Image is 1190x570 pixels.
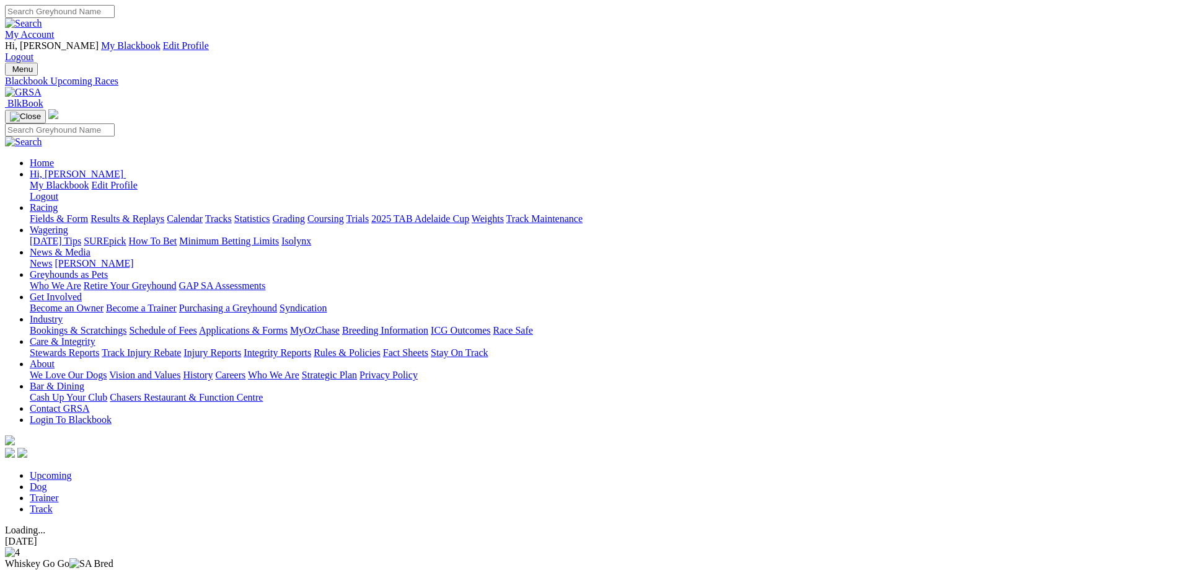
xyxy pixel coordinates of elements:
a: Who We Are [248,370,299,380]
a: Greyhounds as Pets [30,269,108,280]
a: Who We Are [30,280,81,291]
a: Integrity Reports [244,347,311,358]
a: Tracks [205,213,232,224]
a: BlkBook [5,98,43,109]
a: Racing [30,202,58,213]
img: Search [5,136,42,148]
a: Contact GRSA [30,403,89,414]
a: Bookings & Scratchings [30,325,126,336]
a: Become an Owner [30,303,104,313]
img: Search [5,18,42,29]
a: Minimum Betting Limits [179,236,279,246]
a: Applications & Forms [199,325,288,336]
a: Blackbook Upcoming Races [5,76,1185,87]
a: Trials [346,213,369,224]
a: Edit Profile [92,180,138,190]
a: Care & Integrity [30,336,95,347]
a: Become a Trainer [106,303,177,313]
img: facebook.svg [5,448,15,458]
a: Syndication [280,303,327,313]
a: Wagering [30,225,68,235]
a: Statistics [234,213,270,224]
a: Privacy Policy [359,370,418,380]
img: logo-grsa-white.png [5,435,15,445]
a: My Account [5,29,55,40]
img: twitter.svg [17,448,27,458]
a: Results & Replays [90,213,164,224]
a: Edit Profile [163,40,209,51]
a: Vision and Values [109,370,180,380]
a: ICG Outcomes [431,325,490,336]
a: Dog [30,481,47,492]
div: Bar & Dining [30,392,1185,403]
a: [PERSON_NAME] [55,258,133,269]
a: Track Maintenance [506,213,583,224]
img: SA Bred [69,558,113,569]
div: News & Media [30,258,1185,269]
a: Trainer [30,492,59,503]
a: Stewards Reports [30,347,99,358]
a: Injury Reports [183,347,241,358]
a: 2025 TAB Adelaide Cup [371,213,469,224]
a: Strategic Plan [302,370,357,380]
div: Greyhounds as Pets [30,280,1185,292]
a: How To Bet [129,236,177,246]
a: My Blackbook [101,40,161,51]
a: Schedule of Fees [129,325,196,336]
a: Chasers Restaurant & Function Centre [110,392,263,403]
img: GRSA [5,87,42,98]
a: Grading [273,213,305,224]
div: Whiskey Go Go [5,558,1185,569]
a: Hi, [PERSON_NAME] [30,169,126,179]
div: Wagering [30,236,1185,247]
a: Login To Blackbook [30,414,112,425]
a: Retire Your Greyhound [84,280,177,291]
img: 4 [5,547,20,558]
input: Search [5,5,115,18]
a: We Love Our Dogs [30,370,107,380]
a: [DATE] Tips [30,236,81,246]
a: Race Safe [493,325,532,336]
a: News [30,258,52,269]
div: Get Involved [30,303,1185,314]
span: Menu [12,65,33,74]
a: SUREpick [84,236,126,246]
a: Logout [30,191,58,202]
button: Toggle navigation [5,63,38,76]
a: Upcoming [30,470,72,481]
a: Track [30,504,53,514]
a: Industry [30,314,63,324]
div: Industry [30,325,1185,336]
a: Careers [215,370,245,380]
a: Logout [5,51,33,62]
a: My Blackbook [30,180,89,190]
a: News & Media [30,247,90,257]
a: Purchasing a Greyhound [179,303,277,313]
a: Stay On Track [431,347,488,358]
img: logo-grsa-white.png [48,109,58,119]
span: Loading... [5,525,45,535]
a: MyOzChase [290,325,340,336]
div: Racing [30,213,1185,225]
a: Fields & Form [30,213,88,224]
a: Breeding Information [342,325,428,336]
a: Rules & Policies [314,347,381,358]
a: Weights [472,213,504,224]
div: Hi, [PERSON_NAME] [30,180,1185,202]
button: Toggle navigation [5,110,46,123]
a: Bar & Dining [30,381,84,391]
div: My Account [5,40,1185,63]
a: Cash Up Your Club [30,392,107,403]
a: Home [30,158,54,168]
span: BlkBook [7,98,43,109]
div: Care & Integrity [30,347,1185,358]
input: Search [5,123,115,136]
a: History [183,370,213,380]
span: Hi, [PERSON_NAME] [5,40,99,51]
a: Track Injury Rebate [102,347,181,358]
a: Fact Sheets [383,347,428,358]
a: Get Involved [30,292,82,302]
a: Coursing [307,213,344,224]
span: Hi, [PERSON_NAME] [30,169,123,179]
